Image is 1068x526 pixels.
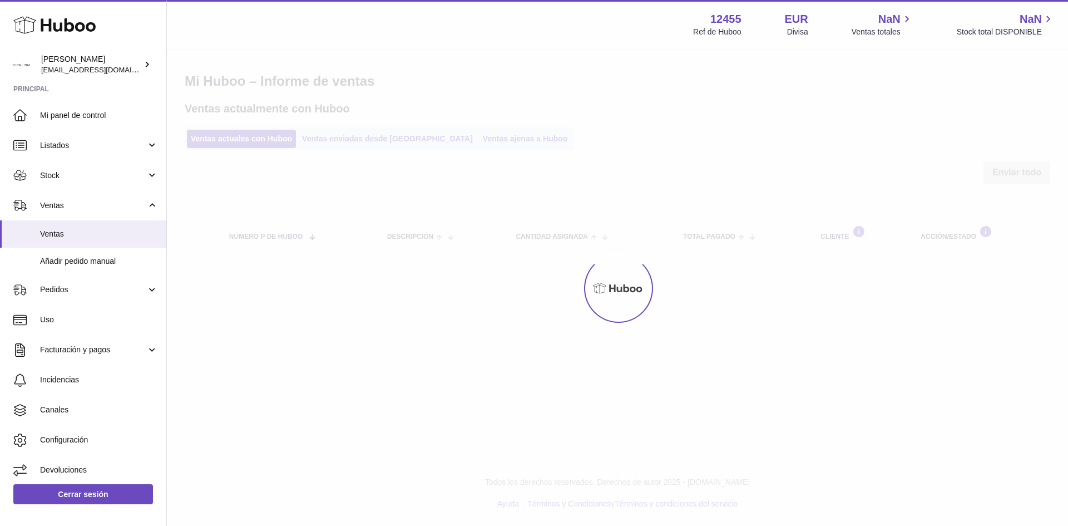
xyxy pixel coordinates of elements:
span: Incidencias [40,375,158,385]
span: NaN [1020,12,1042,27]
span: Pedidos [40,284,146,295]
a: NaN Stock total DISPONIBLE [957,12,1055,37]
img: pedidos@glowrias.com [13,56,30,73]
a: Cerrar sesión [13,484,153,504]
a: NaN Ventas totales [852,12,913,37]
div: [PERSON_NAME] [41,54,141,75]
div: Ref de Huboo [693,27,741,37]
strong: 12455 [710,12,741,27]
span: Configuración [40,435,158,445]
strong: EUR [785,12,808,27]
span: Stock total DISPONIBLE [957,27,1055,37]
span: Añadir pedido manual [40,256,158,267]
span: NaN [878,12,901,27]
span: Mi panel de control [40,110,158,121]
span: Ventas [40,229,158,239]
span: Devoluciones [40,465,158,475]
span: Uso [40,314,158,325]
span: Ventas [40,200,146,211]
span: Stock [40,170,146,181]
div: Divisa [787,27,808,37]
span: [EMAIL_ADDRESS][DOMAIN_NAME] [41,65,164,74]
span: Listados [40,140,146,151]
span: Canales [40,405,158,415]
span: Facturación y pagos [40,345,146,355]
span: Ventas totales [852,27,913,37]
